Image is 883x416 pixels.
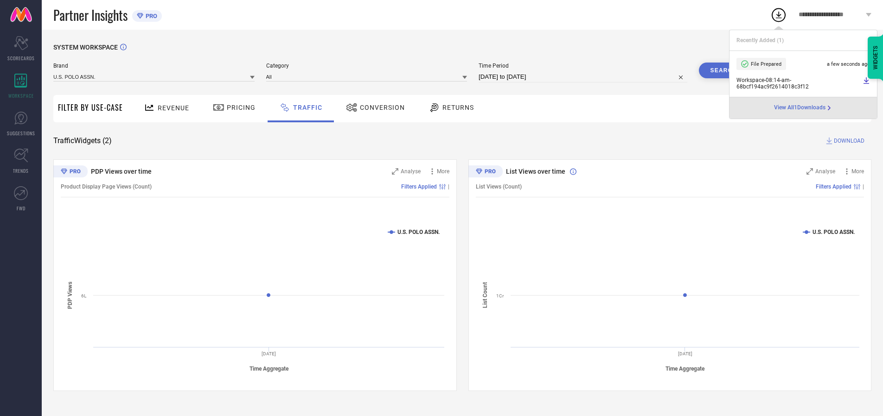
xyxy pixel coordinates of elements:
span: Conversion [360,104,405,111]
span: Category [266,63,467,69]
span: More [437,168,449,175]
span: Workspace - 08:14-am - 68bcf194ac9f2614018c3f12 [736,77,860,90]
div: Open download page [774,104,833,112]
span: WORKSPACE [8,92,34,99]
text: U.S. POLO ASSN. [813,229,855,235]
span: | [863,183,864,190]
svg: Zoom [392,168,398,175]
span: Time Period [479,63,687,69]
a: View All1Downloads [774,104,833,112]
span: Analyse [401,168,421,175]
input: Select time period [479,71,687,82]
span: List Views (Count) [476,183,522,190]
svg: Zoom [806,168,813,175]
tspan: Time Aggregate [665,366,705,372]
span: a few seconds ago [827,61,870,67]
span: Filters Applied [816,183,851,190]
span: SCORECARDS [7,55,35,62]
a: Download [863,77,870,90]
tspan: Time Aggregate [250,366,289,372]
span: PDP Views over time [91,168,152,175]
button: Search [699,63,749,78]
span: Brand [53,63,255,69]
text: 1Cr [496,293,504,298]
span: FWD [17,205,26,212]
span: Partner Insights [53,6,128,25]
span: Returns [442,104,474,111]
span: PRO [143,13,157,19]
tspan: List Count [482,282,488,308]
span: TRENDS [13,167,29,174]
span: Pricing [227,104,256,111]
span: Product Display Page Views (Count) [61,183,152,190]
tspan: PDP Views [67,281,73,309]
span: Traffic [293,104,322,111]
span: View All 1 Downloads [774,104,825,112]
span: Analyse [815,168,835,175]
text: U.S. POLO ASSN. [397,229,440,235]
span: Recently Added ( 1 ) [736,37,784,44]
div: Open download list [770,6,787,23]
span: Traffic Widgets ( 2 ) [53,136,112,145]
text: [DATE] [262,351,276,356]
span: Filters Applied [401,183,437,190]
span: List Views over time [506,168,565,175]
span: Revenue [158,104,189,112]
span: DOWNLOAD [834,136,864,145]
span: More [851,168,864,175]
text: 6L [81,293,87,298]
span: | [448,183,449,190]
text: [DATE] [678,351,692,356]
div: Premium [468,165,503,179]
span: Filter By Use-Case [58,102,123,113]
span: SUGGESTIONS [7,130,35,137]
span: File Prepared [751,61,781,67]
div: Premium [53,165,88,179]
span: SYSTEM WORKSPACE [53,44,118,51]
